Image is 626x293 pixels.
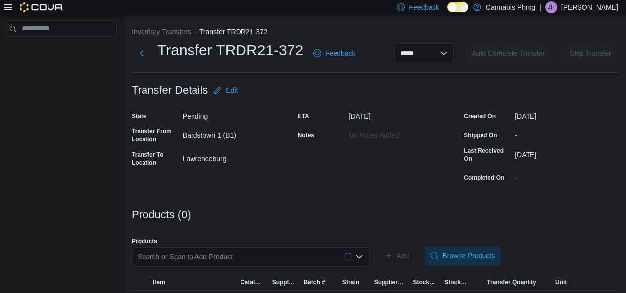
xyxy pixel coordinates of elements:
h1: Transfer TRDR21-372 [157,41,303,60]
button: Strain [338,274,370,290]
label: Transfer To Location [132,151,179,167]
h3: Products (0) [132,209,191,221]
label: Last Received On [464,147,511,163]
span: Strain [342,278,359,286]
nav: An example of EuiBreadcrumbs [132,27,618,39]
div: Bardstown 1 (B1) [183,127,286,139]
button: Edit [210,81,241,100]
span: Add [397,251,409,261]
span: Auto Complete Transfer [472,48,545,58]
span: Batch # [303,278,325,286]
p: | [539,1,541,13]
span: Transfer Quantity [487,278,536,286]
div: No Notes added [349,127,452,139]
div: Lawrenceburg [183,151,286,163]
button: Transfer Quantity [472,274,551,290]
span: Dark Mode [447,12,448,13]
span: Feedback [325,48,355,58]
button: Item [149,274,237,290]
span: Catalog SKU [241,278,264,286]
span: Unit [555,278,567,286]
button: Catalog SKU [237,274,268,290]
label: Created On [464,112,496,120]
button: Transfer TRDR21-372 [199,28,268,36]
a: Feedback [309,43,359,63]
button: Auto Complete Transfer [466,43,551,63]
span: Supplier License [374,278,405,286]
span: Stock at Source [413,278,436,286]
p: [PERSON_NAME] [561,1,618,13]
button: Supplier SKU [268,274,300,290]
span: Stock at Destination [444,278,468,286]
p: Cannabis Phrog [486,1,535,13]
span: JE [548,1,555,13]
label: Products [132,237,157,245]
nav: Complex example [6,39,117,62]
label: ETA [298,112,309,120]
div: - [515,170,618,182]
label: Notes [298,131,314,139]
label: Shipped On [464,131,497,139]
div: Joshua Elmore [545,1,557,13]
button: Open list of options [355,253,363,261]
span: Item [153,278,165,286]
div: [DATE] [515,147,618,159]
span: Browse Products [442,251,495,261]
span: Supplier SKU [272,278,296,286]
button: Inventory Transfers [132,28,191,36]
button: Stock at Destination [440,274,472,290]
span: Edit [226,85,238,95]
div: [DATE] [515,108,618,120]
img: Cova [20,2,64,12]
button: Unit [551,274,588,290]
label: Transfer From Location [132,127,179,143]
label: Completed On [464,174,504,182]
div: [DATE] [349,108,452,120]
button: Ship Transfer [563,43,618,63]
span: Feedback [409,2,439,12]
div: - [515,127,618,139]
button: Add [381,246,413,266]
h3: Transfer Details [132,84,208,96]
div: Pending [183,108,286,120]
button: Next [132,43,151,63]
button: Browse Products [425,246,501,266]
label: State [132,112,146,120]
span: Ship Transfer [570,48,611,58]
button: Stock at Source [409,274,440,290]
input: Dark Mode [447,2,468,12]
